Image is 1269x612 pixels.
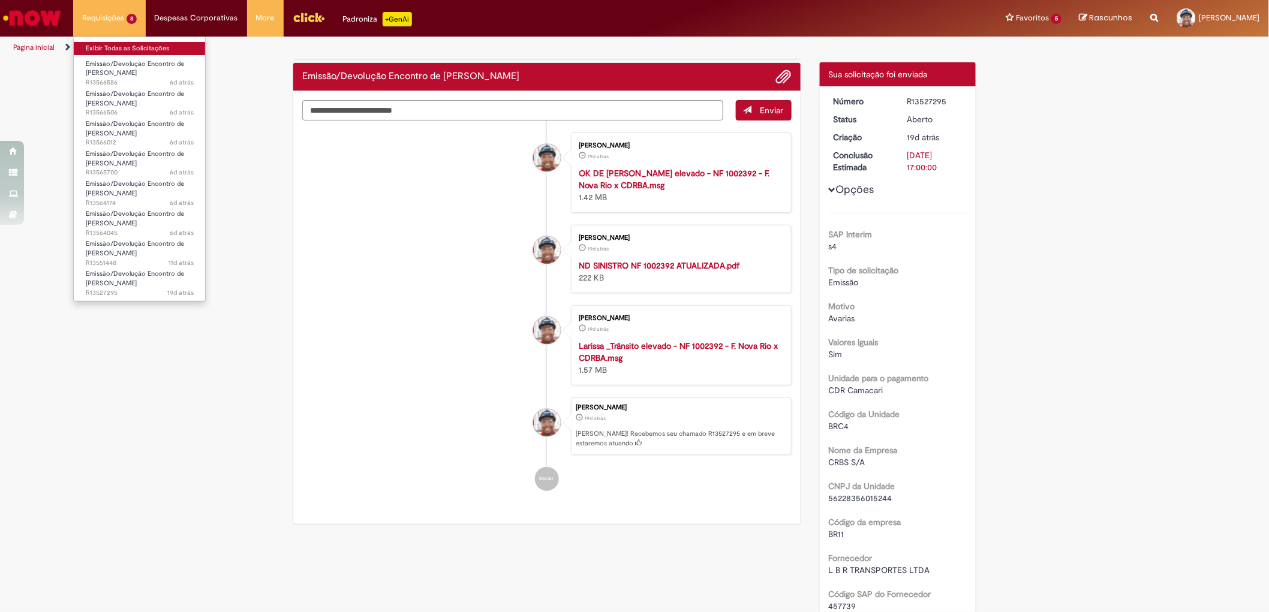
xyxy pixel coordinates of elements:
span: 5 [1051,14,1061,24]
span: More [256,12,275,24]
b: Nome da Empresa [829,445,898,456]
b: Tipo de solicitação [829,265,899,276]
div: 1.42 MB [579,167,779,203]
span: Sim [829,349,843,360]
span: Requisições [82,12,124,24]
p: [PERSON_NAME]! Recebemos seu chamado R13527295 e em breve estaremos atuando. [576,429,785,448]
a: Exibir Todas as Solicitações [74,42,206,55]
span: Emissão/Devolução Encontro de [PERSON_NAME] [86,59,184,78]
textarea: Digite sua mensagem aqui... [302,100,723,120]
b: CNPJ da Unidade [829,481,895,492]
time: 25/09/2025 13:20:51 [170,78,194,87]
a: Página inicial [13,43,55,52]
time: 12/09/2025 11:37:31 [167,288,194,297]
span: 6d atrás [170,78,194,87]
a: Aberto R13566506 : Emissão/Devolução Encontro de Contas Fornecedor [74,88,206,113]
span: Sua solicitação foi enviada [829,69,928,80]
span: Emissão/Devolução Encontro de [PERSON_NAME] [86,209,184,228]
span: R13527295 [86,288,194,298]
img: click_logo_yellow_360x200.png [293,8,325,26]
h2: Emissão/Devolução Encontro de Contas Fornecedor Histórico de tíquete [302,71,519,82]
div: [PERSON_NAME] [576,404,785,411]
span: 6d atrás [170,108,194,117]
span: s4 [829,241,837,252]
a: Aberto R13566586 : Emissão/Devolução Encontro de Contas Fornecedor [74,58,206,83]
div: Diego Dos Santos Pinheiro Silva [533,144,561,171]
span: Enviar [760,105,784,116]
a: Aberto R13551448 : Emissão/Devolução Encontro de Contas Fornecedor [74,237,206,263]
time: 25/09/2025 11:08:34 [170,138,194,147]
span: R13566506 [86,108,194,117]
dt: Criação [825,131,898,143]
span: BR11 [829,529,844,539]
div: Diego Dos Santos Pinheiro Silva [533,409,561,436]
span: 56228356015244 [829,493,892,504]
a: Rascunhos [1079,13,1133,24]
ul: Trilhas de página [9,37,837,59]
time: 12/09/2025 11:28:21 [588,325,609,333]
time: 12/09/2025 11:35:18 [588,153,609,160]
span: 19d atrás [907,132,939,143]
div: 1.57 MB [579,340,779,376]
span: Emissão/Devolução Encontro de [PERSON_NAME] [86,119,184,138]
span: 19d atrás [588,153,609,160]
button: Enviar [736,100,792,120]
b: Código da empresa [829,517,901,527]
div: [PERSON_NAME] [579,142,779,149]
span: 11d atrás [169,258,194,267]
ul: Histórico de tíquete [302,120,792,503]
span: R13566586 [86,78,194,88]
p: +GenAi [383,12,412,26]
b: Valores Iguais [829,337,879,348]
time: 24/09/2025 16:48:57 [170,198,194,207]
a: ND SINISTRO NF 1002392 ATUALIZADA.pdf [579,260,740,271]
div: R13527295 [907,95,963,107]
a: Aberto R13565700 : Emissão/Devolução Encontro de Contas Fornecedor [74,147,206,173]
time: 25/09/2025 10:20:21 [170,168,194,177]
span: R13564174 [86,198,194,208]
b: SAP Interim [829,229,873,240]
div: [DATE] 17:00:00 [907,149,963,173]
div: [PERSON_NAME] [579,234,779,242]
a: Aberto R13564174 : Emissão/Devolução Encontro de Contas Fornecedor [74,177,206,203]
ul: Requisições [73,36,206,302]
span: CRBS S/A [829,457,865,468]
b: Código SAP do Fornecedor [829,589,931,599]
span: 6d atrás [170,228,194,237]
span: R13564045 [86,228,194,238]
span: BRC4 [829,421,849,432]
time: 19/09/2025 15:56:56 [169,258,194,267]
span: CDR Camacari [829,385,883,396]
div: 222 KB [579,260,779,284]
span: R13551448 [86,258,194,268]
span: Rascunhos [1090,12,1133,23]
dt: Número [825,95,898,107]
time: 12/09/2025 11:37:29 [585,415,606,422]
span: L B R TRANSPORTES LTDA [829,565,930,575]
span: 8 [127,14,137,24]
b: Unidade para o pagamento [829,373,929,384]
a: Larissa _Trânsito elevado - NF 1002392 - F. Nova Rio x CDRBA.msg [579,340,778,363]
b: Motivo [829,301,855,312]
span: Emissão/Devolução Encontro de [PERSON_NAME] [86,149,184,168]
div: Diego Dos Santos Pinheiro Silva [533,236,561,264]
div: Diego Dos Santos Pinheiro Silva [533,316,561,344]
span: Emissão/Devolução Encontro de [PERSON_NAME] [86,179,184,198]
span: Avarias [829,313,855,324]
span: 19d atrás [585,415,606,422]
a: OK DE [PERSON_NAME] elevado - NF 1002392 - F. Nova Rio x CDRBA.msg [579,168,770,191]
span: Emissão/Devolução Encontro de [PERSON_NAME] [86,239,184,258]
span: [PERSON_NAME] [1199,13,1260,23]
time: 24/09/2025 16:29:22 [170,228,194,237]
div: Aberto [907,113,963,125]
div: [PERSON_NAME] [579,315,779,322]
span: Emissão/Devolução Encontro de [PERSON_NAME] [86,89,184,108]
span: 6d atrás [170,198,194,207]
dt: Status [825,113,898,125]
span: 19d atrás [588,245,609,252]
time: 12/09/2025 11:35:05 [588,245,609,252]
span: Despesas Corporativas [155,12,238,24]
span: 19d atrás [167,288,194,297]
